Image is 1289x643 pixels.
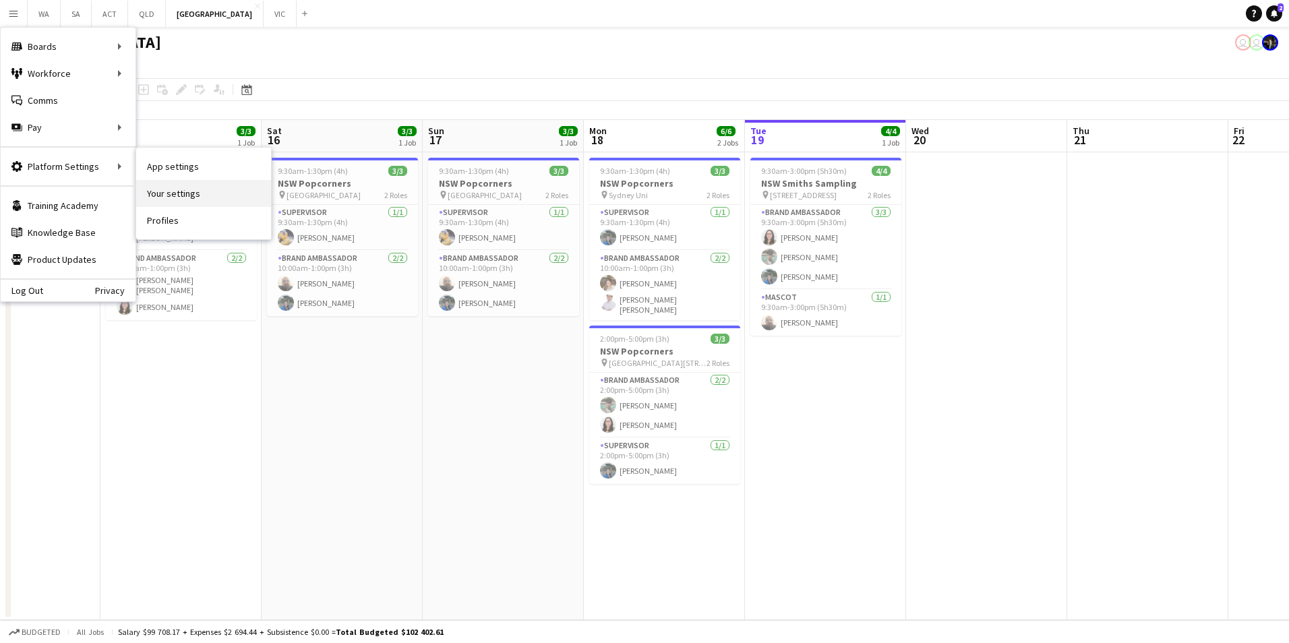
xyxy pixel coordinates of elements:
app-job-card: 9:30am-1:30pm (4h)3/3NSW Popcorners Sydney Uni2 RolesSupervisor1/19:30am-1:30pm (4h)[PERSON_NAME]... [589,158,740,320]
span: 3/3 [549,166,568,176]
app-card-role: Brand Ambassador2/210:00am-1:00pm (3h)[PERSON_NAME][PERSON_NAME] [428,251,579,316]
span: Total Budgeted $102 402.61 [336,627,444,637]
button: Budgeted [7,625,63,640]
span: [GEOGRAPHIC_DATA][STREET_ADDRESS][GEOGRAPHIC_DATA] [609,358,707,368]
span: 22 [1232,132,1245,148]
app-card-role: Supervisor1/19:30am-1:30pm (4h)[PERSON_NAME] [267,205,418,251]
app-card-role: Mascot1/19:30am-3:00pm (5h30m)[PERSON_NAME] [750,290,901,336]
app-job-card: 9:30am-1:30pm (4h)3/3NSW Popcorners [GEOGRAPHIC_DATA]2 RolesSupervisor1/19:30am-1:30pm (4h)[PERSO... [267,158,418,316]
a: Your settings [136,180,271,207]
app-user-avatar: Declan Murray [1235,34,1251,51]
span: Budgeted [22,627,61,637]
span: 2:00pm-5:00pm (3h) [600,334,669,344]
app-card-role: Brand Ambassador2/210:00am-1:00pm (3h)[PERSON_NAME] [PERSON_NAME][PERSON_NAME] [106,251,257,320]
div: Platform Settings [1,153,136,180]
button: SA [61,1,92,27]
span: [GEOGRAPHIC_DATA] [287,190,361,200]
div: 1 Job [398,137,416,148]
span: 16 [265,132,282,148]
app-card-role: Supervisor1/19:30am-1:30pm (4h)[PERSON_NAME] [589,205,740,251]
a: Training Academy [1,192,136,219]
span: 21 [1071,132,1089,148]
h3: NSW Popcorners [267,177,418,189]
app-job-card: 9:30am-3:00pm (5h30m)4/4NSW Smiths Sampling [STREET_ADDRESS]2 RolesBrand Ambassador3/39:30am-3:00... [750,158,901,336]
a: 2 [1266,5,1282,22]
h3: NSW Smiths Sampling [750,177,901,189]
app-card-role: Supervisor1/12:00pm-5:00pm (3h)[PERSON_NAME] [589,438,740,484]
div: 2 Jobs [717,137,738,148]
span: 2 Roles [384,190,407,200]
span: Tue [750,125,767,137]
span: 3/3 [398,126,417,136]
span: 19 [748,132,767,148]
span: Sat [267,125,282,137]
app-card-role: Supervisor1/19:30am-1:30pm (4h)[PERSON_NAME] [428,205,579,251]
button: WA [28,1,61,27]
span: 2 [1278,3,1284,12]
span: 9:30am-1:30pm (4h) [278,166,348,176]
app-user-avatar: Declan Murray [1249,34,1265,51]
app-job-card: 2:00pm-5:00pm (3h)3/3NSW Popcorners [GEOGRAPHIC_DATA][STREET_ADDRESS][GEOGRAPHIC_DATA]2 RolesBran... [589,326,740,484]
span: 2 Roles [707,358,729,368]
app-card-role: Brand Ambassador2/22:00pm-5:00pm (3h)[PERSON_NAME][PERSON_NAME] [589,373,740,438]
span: 4/4 [872,166,891,176]
app-user-avatar: Mauricio Torres Barquet [1262,34,1278,51]
h3: NSW Popcorners [589,177,740,189]
span: [GEOGRAPHIC_DATA] [448,190,522,200]
span: Thu [1073,125,1089,137]
button: [GEOGRAPHIC_DATA] [166,1,264,27]
span: 17 [426,132,444,148]
button: ACT [92,1,128,27]
span: 4/4 [881,126,900,136]
span: 2 Roles [868,190,891,200]
button: QLD [128,1,166,27]
span: 18 [587,132,607,148]
app-job-card: 9:30am-1:30pm (4h)3/3NSW Popcorners [GEOGRAPHIC_DATA]2 RolesSupervisor1/19:30am-1:30pm (4h)[PERSO... [428,158,579,316]
span: 9:30am-1:30pm (4h) [600,166,670,176]
button: VIC [264,1,297,27]
span: 9:30am-3:00pm (5h30m) [761,166,847,176]
span: 3/3 [237,126,256,136]
span: 3/3 [711,166,729,176]
span: 2 Roles [545,190,568,200]
span: Fri [1234,125,1245,137]
app-card-role: Brand Ambassador2/210:00am-1:00pm (3h)[PERSON_NAME][PERSON_NAME] [PERSON_NAME] [589,251,740,320]
span: 9:30am-1:30pm (4h) [439,166,509,176]
div: 1 Job [237,137,255,148]
div: 1 Job [882,137,899,148]
a: App settings [136,153,271,180]
span: [STREET_ADDRESS] [770,190,837,200]
h3: NSW Popcorners [589,345,740,357]
span: Sydney Uni [609,190,648,200]
a: Knowledge Base [1,219,136,246]
a: Profiles [136,207,271,234]
span: 3/3 [559,126,578,136]
span: Wed [911,125,929,137]
a: Comms [1,87,136,114]
span: All jobs [74,627,107,637]
span: 6/6 [717,126,736,136]
div: Boards [1,33,136,60]
span: Sun [428,125,444,137]
app-card-role: Brand Ambassador2/210:00am-1:00pm (3h)[PERSON_NAME][PERSON_NAME] [267,251,418,316]
a: Product Updates [1,246,136,273]
app-card-role: Brand Ambassador3/39:30am-3:00pm (5h30m)[PERSON_NAME][PERSON_NAME][PERSON_NAME] [750,205,901,290]
div: Pay [1,114,136,141]
a: Privacy [95,285,136,296]
div: 1 Job [560,137,577,148]
span: 2 Roles [707,190,729,200]
div: Workforce [1,60,136,87]
h3: NSW Popcorners [428,177,579,189]
span: 3/3 [388,166,407,176]
a: Log Out [1,285,43,296]
span: 20 [909,132,929,148]
div: Salary $99 708.17 + Expenses $2 694.44 + Subsistence $0.00 = [118,627,444,637]
span: 3/3 [711,334,729,344]
span: Mon [589,125,607,137]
